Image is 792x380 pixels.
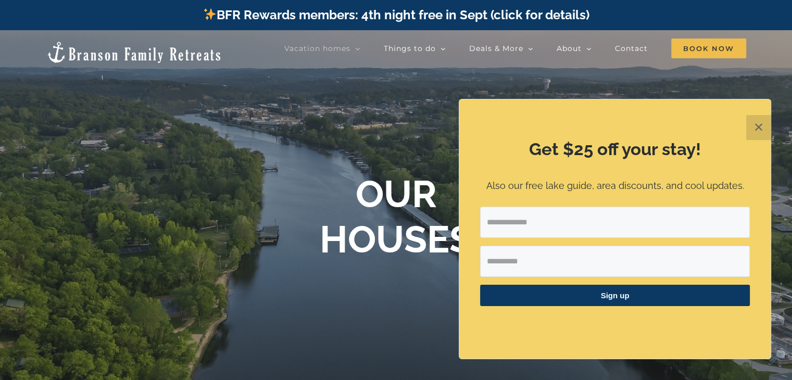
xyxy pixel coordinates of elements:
[284,38,746,59] nav: Main Menu
[557,45,582,52] span: About
[480,207,750,238] input: Email Address
[320,172,472,261] b: OUR HOUSES
[746,115,771,140] button: Close
[203,7,589,22] a: BFR Rewards members: 4th night free in Sept (click for details)
[480,285,750,306] button: Sign up
[469,45,523,52] span: Deals & More
[480,137,750,161] h2: Get $25 off your stay!
[469,38,533,59] a: Deals & More
[46,41,222,64] img: Branson Family Retreats Logo
[671,39,746,58] span: Book Now
[480,246,750,277] input: First Name
[615,45,648,52] span: Contact
[480,179,750,194] p: Also our free lake guide, area discounts, and cool updates.
[557,38,592,59] a: About
[480,319,750,330] p: ​
[384,38,446,59] a: Things to do
[615,38,648,59] a: Contact
[284,45,350,52] span: Vacation homes
[284,38,360,59] a: Vacation homes
[384,45,436,52] span: Things to do
[204,8,216,20] img: ✨
[671,38,746,59] a: Book Now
